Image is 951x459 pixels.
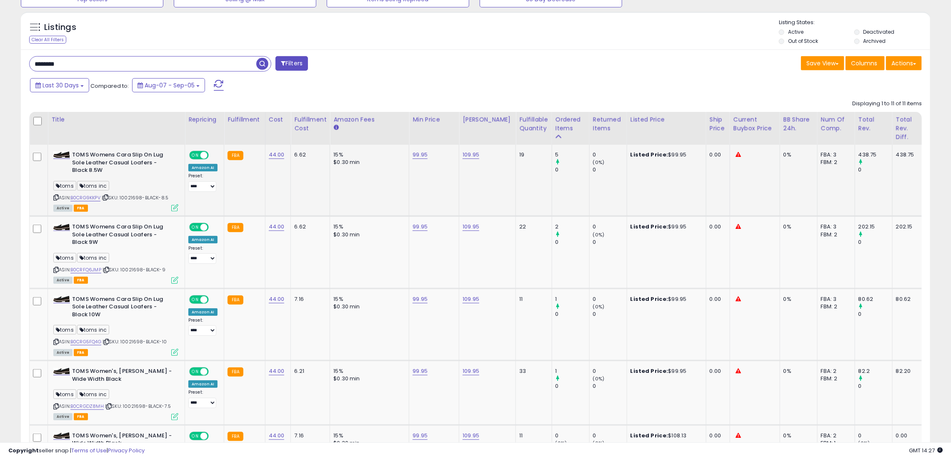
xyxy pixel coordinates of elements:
div: 0 [593,310,627,318]
b: Listed Price: [631,295,668,303]
div: Amazon AI [188,380,218,388]
div: FBA: 2 [821,432,848,439]
div: 0 [593,367,627,375]
span: 2025-10-6 14:27 GMT [909,447,943,454]
div: 438.75 [858,151,892,159]
span: ON [190,224,200,231]
b: TOMS Womens Cara Slip On Lug Sole Leather Casual Loafers - Black 8.5W [72,151,173,176]
div: $99.95 [631,223,700,231]
div: 438.75 [896,151,916,159]
div: $99.95 [631,367,700,375]
div: $108.13 [631,432,700,439]
div: Fulfillment [228,115,261,124]
a: B0CRGDZ8MH [70,403,104,410]
div: 82.20 [896,367,916,375]
span: toms inc [77,390,109,399]
button: Aug-07 - Sep-05 [132,78,205,92]
span: FBA [74,413,88,420]
div: 1 [556,367,589,375]
div: 0% [783,432,811,439]
div: $0.30 min [333,303,403,310]
div: Amazon AI [188,164,218,171]
div: Fulfillment Cost [294,115,326,133]
span: FBA [74,277,88,284]
div: Returned Items [593,115,623,133]
div: Min Price [413,115,455,124]
div: $0.30 min [333,159,403,166]
div: 0.00 [710,295,723,303]
div: ASIN: [53,223,178,283]
div: 6.21 [294,367,323,375]
a: 109.95 [463,367,479,375]
strong: Copyright [8,447,39,454]
img: 31NiZG5Wh7L._SL40_.jpg [53,296,70,303]
div: 0 [593,382,627,390]
a: 109.95 [463,432,479,440]
div: [PERSON_NAME] [463,115,512,124]
div: 0 [556,238,589,246]
span: | SKU: 10021698-BLACK-8.5 [102,194,168,201]
span: All listings currently available for purchase on Amazon [53,413,73,420]
div: FBM: 2 [821,375,848,382]
div: Repricing [188,115,220,124]
b: TOMS Women's, [PERSON_NAME] - Wide Width Black [72,367,173,385]
button: Filters [275,56,308,71]
div: 7.16 [294,295,323,303]
span: FBA [74,205,88,212]
a: 109.95 [463,151,479,159]
label: Out of Stock [788,37,818,45]
span: All listings currently available for purchase on Amazon [53,349,73,356]
div: Fulfillable Quantity [519,115,548,133]
b: Listed Price: [631,432,668,439]
div: 0% [783,295,811,303]
span: toms [53,181,76,191]
div: 0.00 [710,151,723,159]
div: FBM: 2 [821,159,848,166]
a: 109.95 [463,295,479,303]
span: | SKU: 10021698-BLACK-9 [103,266,165,273]
span: toms [53,390,76,399]
div: seller snap | | [8,447,145,455]
span: OFF [208,368,221,375]
a: 99.95 [413,432,428,440]
div: 0 [593,238,627,246]
a: 99.95 [413,367,428,375]
div: Total Rev. [858,115,889,133]
div: 0% [783,367,811,375]
b: TOMS Womens Cara Slip On Lug Sole Leather Casual Loafers - Black 9W [72,223,173,248]
div: Preset: [188,246,218,264]
div: 80.62 [896,295,916,303]
span: toms [53,253,76,263]
small: Amazon Fees. [333,124,338,131]
div: 0 [858,166,892,174]
div: 22 [519,223,545,231]
button: Actions [886,56,922,70]
div: 0 [556,432,589,439]
small: (0%) [593,303,605,310]
small: FBA [228,223,243,232]
div: 2 [556,223,589,231]
img: 31NiZG5Wh7L._SL40_.jpg [53,432,70,439]
div: ASIN: [53,367,178,419]
b: TOMS Women's, [PERSON_NAME] - Wide Width Black [72,432,173,449]
h5: Listings [44,22,76,33]
a: 44.00 [269,151,285,159]
b: Listed Price: [631,367,668,375]
div: Preset: [188,173,218,192]
label: Archived [863,37,886,45]
div: 11 [519,295,545,303]
div: 11 [519,432,545,439]
div: 0 [593,295,627,303]
small: (0%) [593,231,605,238]
a: 99.95 [413,295,428,303]
span: All listings currently available for purchase on Amazon [53,205,73,212]
a: 44.00 [269,367,285,375]
div: ASIN: [53,151,178,211]
div: 0 [593,223,627,231]
b: TOMS Womens Cara Slip On Lug Sole Leather Casual Loafers - Black 10W [72,295,173,321]
div: Clear All Filters [29,36,66,44]
small: FBA [228,151,243,160]
a: 44.00 [269,295,285,303]
span: OFF [208,296,221,303]
div: 0 [593,432,627,439]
